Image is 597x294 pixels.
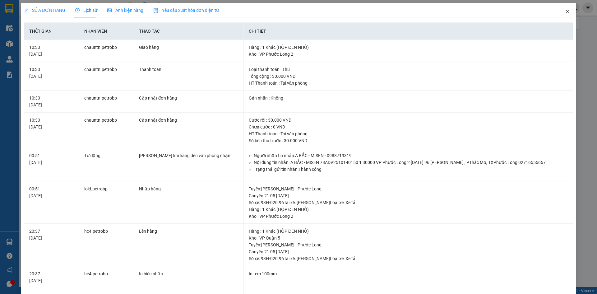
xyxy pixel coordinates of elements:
[139,66,238,73] div: Thanh toán
[5,28,44,35] div: DƯƠNG
[24,23,79,40] th: Thời gian
[254,152,568,159] li: Người nhận tin nhắn: A BẮC - MISEN - 0988719319
[79,40,134,62] td: chauntn.petrobp
[249,66,568,73] div: Loại thanh toán : Thu
[29,270,74,284] div: 20:37 [DATE]
[75,8,97,13] span: Lịch sử
[559,3,576,21] button: Close
[79,91,134,113] td: chauntn.petrobp
[29,95,74,108] div: 10:33 [DATE]
[29,44,74,58] div: 10:33 [DATE]
[79,23,134,40] th: Nhân viên
[134,23,244,40] th: Thao tác
[153,8,158,13] img: icon
[249,185,568,206] div: Tuyến : [PERSON_NAME] - Phước Long Chuyến: 21:05 [DATE] Số xe: 93H-020.96 Tài xế: [PERSON_NAME] ...
[29,66,74,80] div: 10:33 [DATE]
[139,152,238,159] div: [PERSON_NAME] khi hàng đến văn phòng nhận
[249,73,568,80] div: Tổng cộng : 30.000 VND
[24,8,65,13] span: SỬA ĐƠN HÀNG
[29,152,74,166] div: 00:51 [DATE]
[249,44,568,51] div: Hàng : 1 Khác (HỘP ĐEN NHỎ)
[79,224,134,266] td: hc4.petrobp
[254,159,568,166] li: Nội dung tin nhắn: A BẮC - MISEN 78ADV2510140150 1 30000 VP Phước Long 2 [DATE] 96 [PERSON_NAME] ...
[49,6,63,12] span: Nhận:
[139,185,238,192] div: Nhập hàng
[244,23,573,40] th: Chi tiết
[79,62,134,91] td: chauntn.petrobp
[153,8,219,13] span: Yêu cầu xuất hóa đơn điện tử
[249,228,568,235] div: Hàng : 1 Khác (HỘP ĐEN NHỎ)
[5,5,44,28] div: VP Phước Long 2
[249,130,568,137] div: HT Thanh toán : Tại văn phòng
[75,8,80,12] span: clock-circle
[29,117,74,130] div: 10:33 [DATE]
[249,206,568,213] div: Hàng : 1 Khác (HỘP ĐEN NHỎ)
[249,213,568,220] div: Kho : VP Phước Long 2
[249,241,568,262] div: Tuyến : [PERSON_NAME] - Phước Long Chuyến: 21:05 [DATE] Số xe: 93H-020.96 Tài xế: [PERSON_NAME] ...
[79,266,134,288] td: hc4.petrobp
[79,148,134,181] td: Tự động
[249,235,568,241] div: Kho : VP Quận 5
[139,228,238,235] div: Lên hàng
[139,270,238,277] div: In biên nhận
[29,228,74,241] div: 20:37 [DATE]
[249,137,568,144] div: Số tiền thu trước : 30.000 VND
[249,124,568,130] div: Chưa cước : 0 VND
[249,95,568,101] div: Gán nhãn : Không
[139,117,238,124] div: Cập nhật đơn hàng
[254,166,568,173] li: Trạng thái gửi tin nhắn: Thành công
[139,95,238,101] div: Cập nhật đơn hàng
[49,5,91,20] div: VP Quận 5
[79,181,134,224] td: loid.petrobp
[5,6,15,12] span: Gửi:
[139,44,238,51] div: Giao hàng
[29,185,74,199] div: 00:51 [DATE]
[249,270,568,277] div: In tem 100mm
[249,80,568,86] div: HT Thanh toán : Tại văn phòng
[249,117,568,124] div: Cước rồi : 30.000 VND
[249,51,568,58] div: Kho : VP Phước Long 2
[107,8,112,12] span: picture
[565,9,570,14] span: close
[107,8,143,13] span: Ảnh kiện hàng
[49,20,91,28] div: NGHĨA
[79,113,134,148] td: chauntn.petrobp
[24,8,28,12] span: edit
